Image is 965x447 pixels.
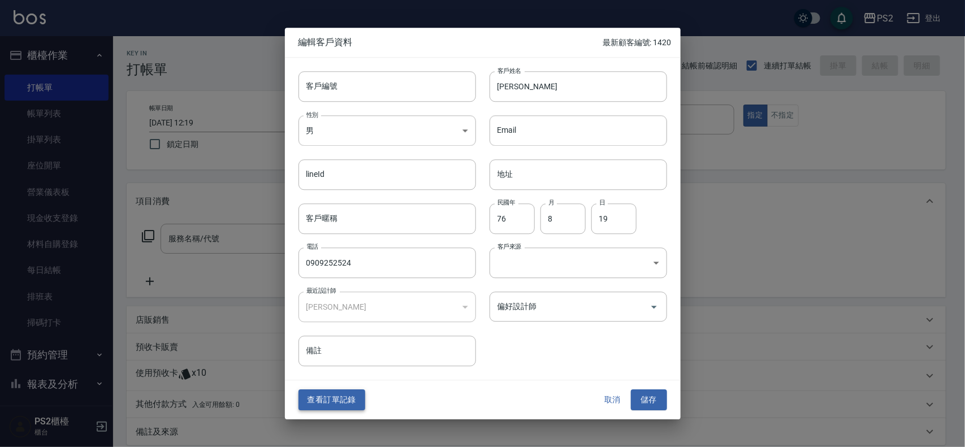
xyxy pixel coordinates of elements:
[298,37,603,48] span: 編輯客戶資料
[631,390,667,411] button: 儲存
[306,110,318,119] label: 性別
[298,390,365,411] button: 查看訂單記錄
[298,115,476,146] div: 男
[497,198,515,207] label: 民國年
[603,37,671,49] p: 最新顧客編號: 1420
[595,390,631,411] button: 取消
[497,66,521,75] label: 客戶姓名
[306,287,336,295] label: 最近設計師
[306,242,318,251] label: 電話
[645,298,663,316] button: Open
[497,242,521,251] label: 客戶來源
[298,292,476,322] div: [PERSON_NAME]
[548,198,554,207] label: 月
[599,198,605,207] label: 日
